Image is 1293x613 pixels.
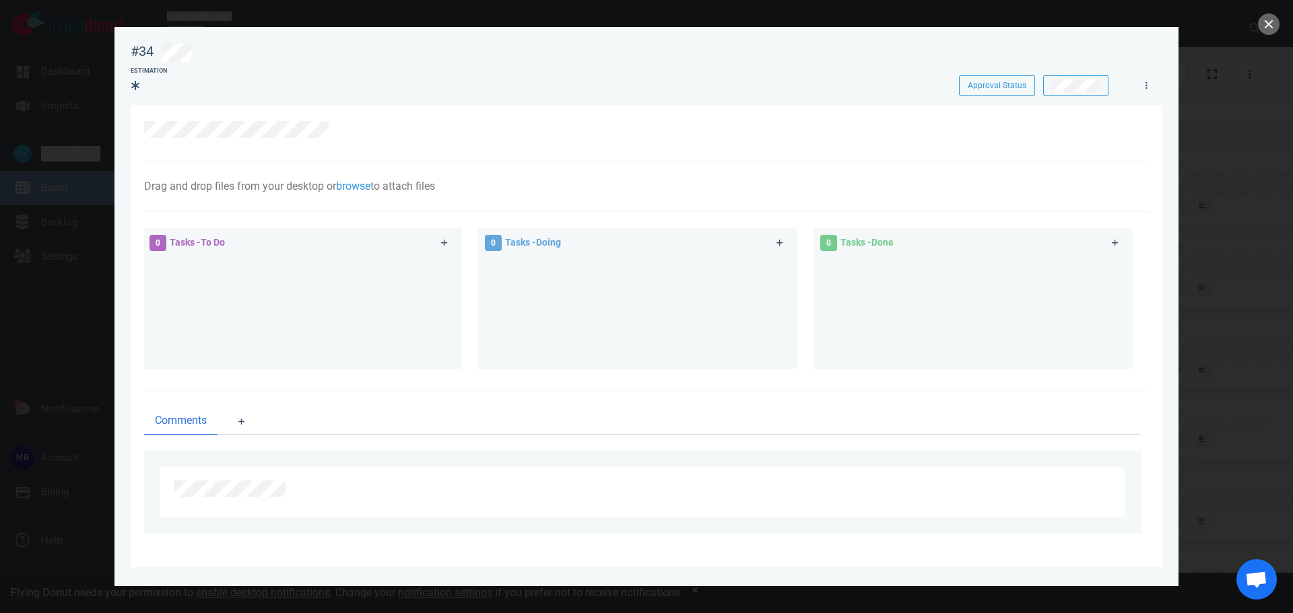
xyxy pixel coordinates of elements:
span: Tasks - Doing [505,237,561,248]
div: #34 [131,43,154,60]
span: 0 [485,235,502,251]
span: to attach files [370,180,435,192]
div: Open de chat [1236,559,1277,600]
span: 0 [150,235,166,251]
span: Comments [155,412,207,429]
span: Tasks - To Do [170,237,225,248]
a: browse [336,180,370,192]
button: close [1258,13,1280,35]
div: Estimation [131,67,167,76]
span: Drag and drop files from your desktop or [144,180,336,192]
span: 0 [820,235,837,251]
span: Tasks - Done [840,237,894,248]
button: Approval Status [959,75,1035,96]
